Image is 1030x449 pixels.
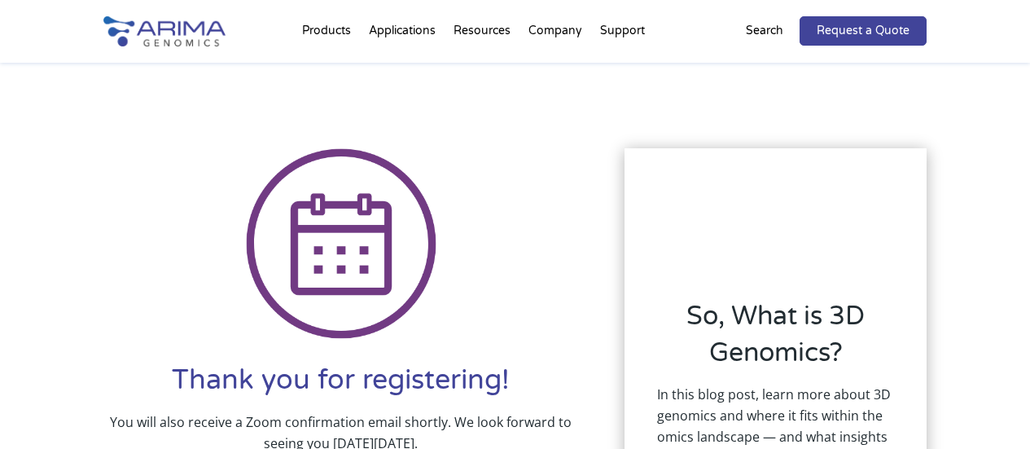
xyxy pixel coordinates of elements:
h1: Thank you for registering! [103,362,580,412]
p: Search [746,20,783,42]
img: Arima-Genomics-logo [103,16,226,46]
img: Icon Calendar [246,148,436,339]
a: Request a Quote [800,16,927,46]
h2: So, What is 3D Genomics? [657,298,894,384]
